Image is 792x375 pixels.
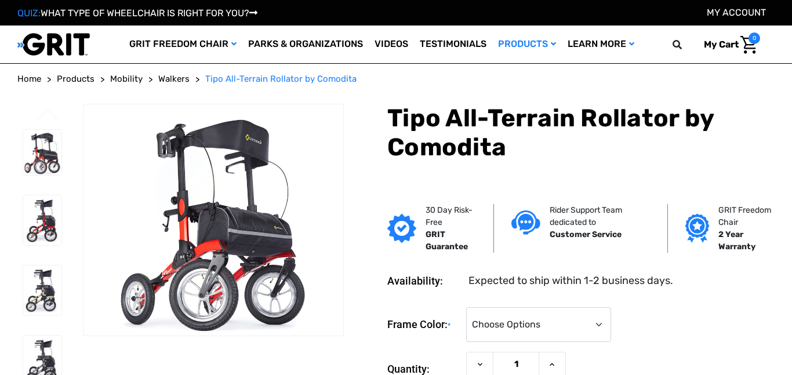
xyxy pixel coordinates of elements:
[678,32,695,57] input: Search
[23,130,61,175] img: Tipo All-Terrain Rollator by Comodita
[749,32,760,44] span: 0
[387,104,775,162] h1: Tipo All-Terrain Rollator by Comodita
[17,32,90,56] img: GRIT All-Terrain Wheelchair and Mobility Equipment
[17,72,775,86] nav: Breadcrumb
[123,26,242,63] a: GRIT Freedom Chair
[426,204,476,228] p: 30 Day Risk-Free
[704,39,739,50] span: My Cart
[110,72,143,86] a: Mobility
[83,104,343,336] img: Tipo All-Terrain Rollator by Comodita
[57,72,95,86] a: Products
[387,273,460,289] dt: Availability:
[414,26,492,63] a: Testimonials
[242,26,369,63] a: Parks & Organizations
[23,265,61,315] img: Tipo All-Terrain Rollator by Comodita
[36,109,60,123] button: Go to slide 2 of 2
[740,36,757,54] img: Cart
[158,74,190,84] span: Walkers
[426,230,468,252] strong: GRIT Guarantee
[158,72,190,86] a: Walkers
[57,74,95,84] span: Products
[23,195,61,245] img: Tipo All-Terrain Rollator by Comodita
[110,74,143,84] span: Mobility
[17,8,257,19] a: QUIZ:WHAT TYPE OF WHEELCHAIR IS RIGHT FOR YOU?
[17,8,41,19] span: QUIZ:
[685,214,709,243] img: Grit freedom
[718,204,779,228] p: GRIT Freedom Chair
[387,214,416,243] img: GRIT Guarantee
[17,72,41,86] a: Home
[205,72,357,86] a: Tipo All-Terrain Rollator by Comodita
[562,26,640,63] a: Learn More
[550,230,622,239] strong: Customer Service
[550,204,650,228] p: Rider Support Team dedicated to
[718,230,755,252] strong: 2 Year Warranty
[511,210,540,234] img: Customer service
[369,26,414,63] a: Videos
[205,74,357,84] span: Tipo All-Terrain Rollator by Comodita
[492,26,562,63] a: Products
[17,74,41,84] span: Home
[707,7,766,18] a: Account
[387,307,460,343] label: Frame Color:
[695,32,760,57] a: Cart with 0 items
[468,273,673,289] dd: Expected to ship within 1-2 business days.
